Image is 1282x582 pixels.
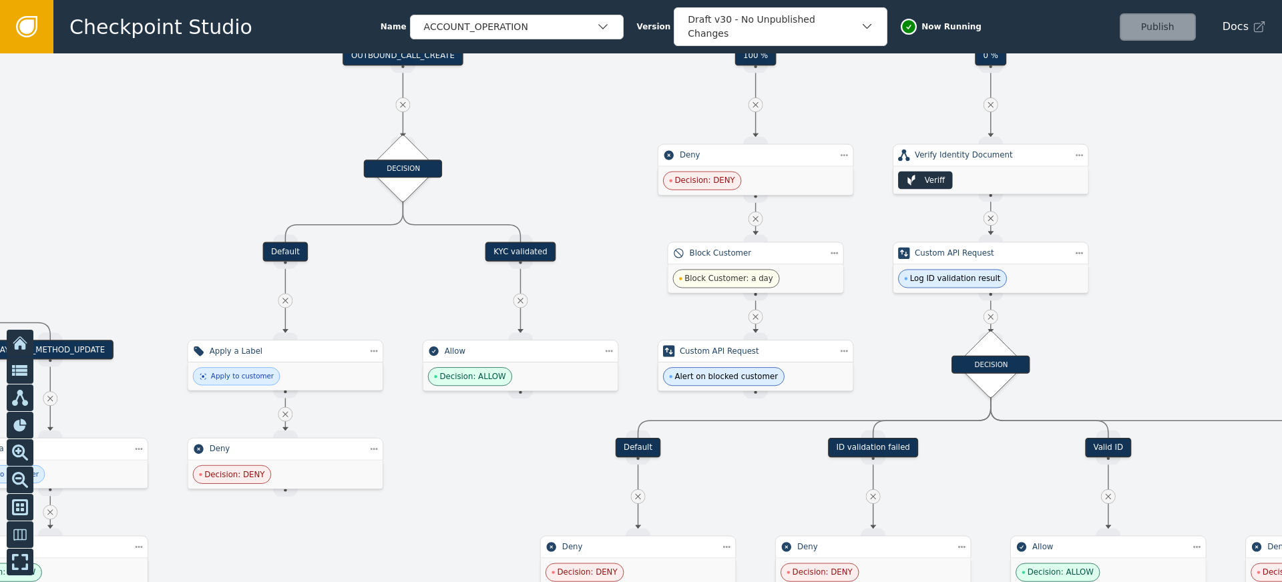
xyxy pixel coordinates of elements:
[910,273,1001,285] span: Log ID validation result
[211,371,274,381] div: Apply to customer
[69,12,252,42] span: Checkpoint Studio
[210,443,361,455] div: Deny
[688,13,860,41] div: Draft v30 - No Unpublished Changes
[975,46,1006,65] div: 0 %
[1028,567,1094,579] span: Decision: ALLOW
[210,345,361,357] div: Apply a Label
[674,7,887,46] button: Draft v30 - No Unpublished Changes
[734,46,776,65] div: 100 %
[925,174,945,186] div: Veriff
[424,20,596,34] div: ACCOUNT_OPERATION
[675,175,735,187] span: Decision: DENY
[793,567,853,579] span: Decision: DENY
[680,345,831,357] div: Custom API Request
[562,541,714,553] div: Deny
[445,345,596,357] div: Allow
[616,438,661,457] div: Default
[1032,541,1184,553] div: Allow
[558,567,618,579] span: Decision: DENY
[951,355,1030,373] div: DECISION
[410,15,624,39] button: ACCOUNT_OPERATION
[797,541,949,553] div: Deny
[921,21,982,33] span: Now Running
[1085,438,1131,457] div: Valid ID
[262,242,308,261] div: Default
[684,273,773,285] span: Block Customer: a day
[1223,19,1266,35] a: Docs
[439,370,505,382] span: Decision: ALLOW
[915,150,1066,162] div: Verify Identity Document
[343,46,463,65] div: OUTBOUND_CALL_CREATE
[828,438,918,457] div: ID validation failed
[381,21,407,33] span: Name
[485,242,556,261] div: KYC validated
[915,248,1066,260] div: Custom API Request
[364,160,442,178] div: DECISION
[680,150,831,162] div: Deny
[675,370,778,382] span: Alert on blocked customer
[204,469,264,481] span: Decision: DENY
[690,248,822,260] div: Block Customer
[1223,19,1249,35] span: Docs
[637,21,671,33] span: Version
